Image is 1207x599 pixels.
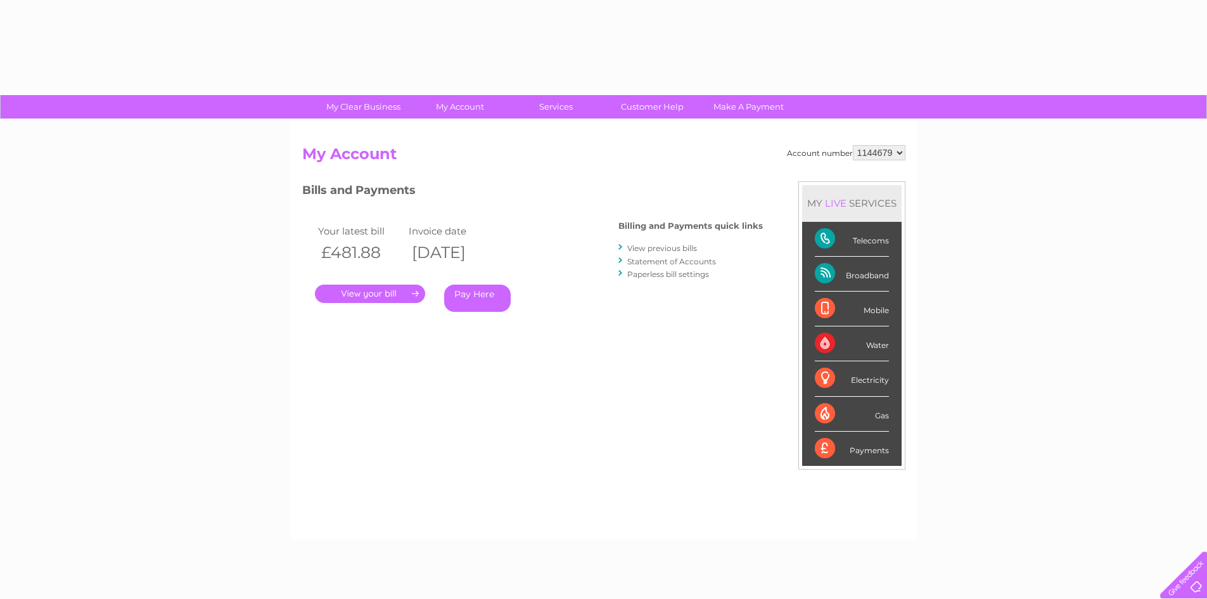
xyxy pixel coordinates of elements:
div: LIVE [822,197,849,209]
h4: Billing and Payments quick links [618,221,763,231]
div: Gas [815,397,889,432]
a: Make A Payment [696,95,801,119]
a: Paperless bill settings [627,269,709,279]
h2: My Account [302,145,905,169]
div: Electricity [815,361,889,396]
div: Payments [815,432,889,466]
a: . [315,285,425,303]
a: My Account [407,95,512,119]
div: Account number [787,145,905,160]
div: Telecoms [815,222,889,257]
a: Services [504,95,608,119]
div: MY SERVICES [802,185,902,221]
div: Water [815,326,889,361]
a: Pay Here [444,285,511,312]
td: Your latest bill [315,222,406,240]
th: £481.88 [315,240,406,266]
a: View previous bills [627,243,697,253]
div: Broadband [815,257,889,292]
a: My Clear Business [311,95,416,119]
a: Statement of Accounts [627,257,716,266]
div: Mobile [815,292,889,326]
a: Customer Help [600,95,705,119]
h3: Bills and Payments [302,181,763,203]
td: Invoice date [406,222,497,240]
th: [DATE] [406,240,497,266]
